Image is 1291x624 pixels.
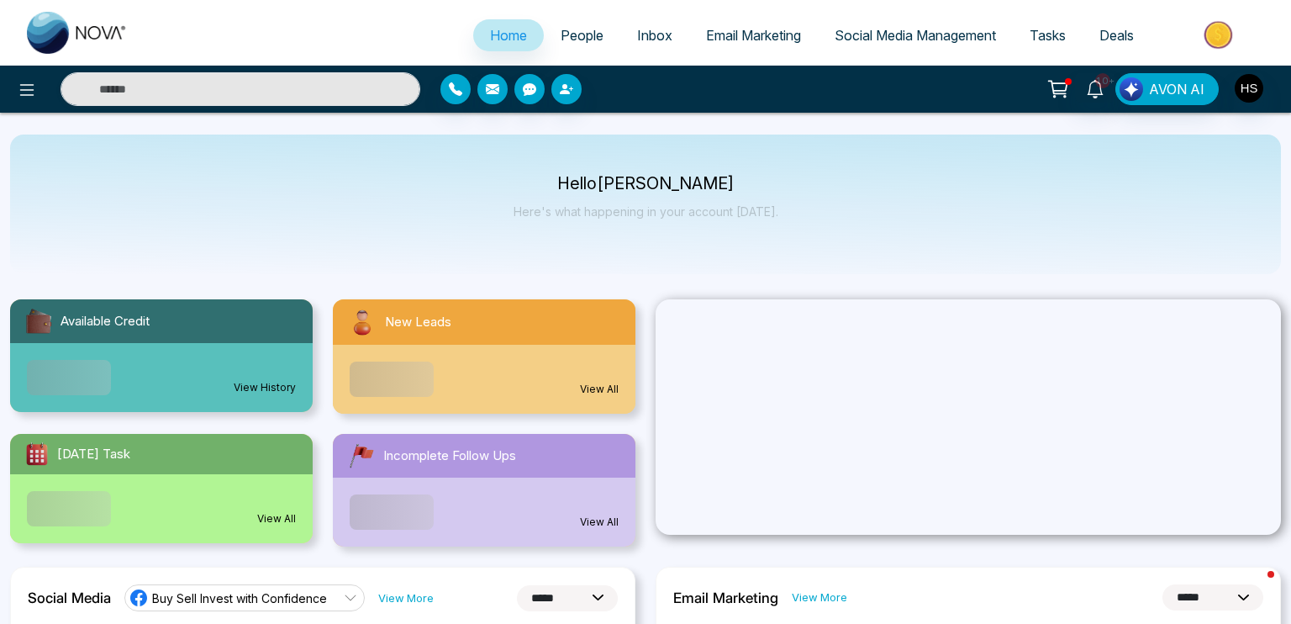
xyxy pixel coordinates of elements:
a: View All [580,515,619,530]
span: Social Media Management [835,27,996,44]
span: Tasks [1030,27,1066,44]
a: Email Marketing [689,19,818,51]
span: Buy Sell Invest with Confidence [152,590,327,606]
a: View History [234,380,296,395]
a: People [544,19,620,51]
img: followUps.svg [346,441,377,471]
img: newLeads.svg [346,306,378,338]
span: Inbox [637,27,672,44]
span: 10+ [1095,73,1110,88]
span: Incomplete Follow Ups [383,447,516,466]
span: Email Marketing [706,27,801,44]
p: Hello [PERSON_NAME] [514,177,778,191]
span: Home [490,27,527,44]
img: availableCredit.svg [24,306,54,336]
a: Inbox [620,19,689,51]
span: [DATE] Task [57,445,130,464]
iframe: Intercom live chat [1234,567,1274,607]
a: New LeadsView All [323,299,645,414]
a: Social Media Management [818,19,1013,51]
h2: Email Marketing [673,590,778,606]
span: AVON AI [1149,79,1204,99]
img: todayTask.svg [24,441,50,468]
img: Lead Flow [1120,77,1143,101]
span: Available Credit [61,312,150,331]
span: People [561,27,603,44]
span: New Leads [385,313,451,332]
a: View All [257,511,296,526]
a: Deals [1083,19,1151,51]
a: Home [473,19,544,51]
img: Nova CRM Logo [27,12,128,54]
span: Deals [1099,27,1134,44]
a: View More [378,590,434,606]
p: Here's what happening in your account [DATE]. [514,204,778,219]
a: Incomplete Follow UpsView All [323,434,645,547]
h2: Social Media [28,590,111,606]
button: AVON AI [1115,73,1219,105]
a: View More [792,590,847,605]
a: View All [580,382,619,397]
img: Market-place.gif [1159,16,1281,54]
a: 10+ [1075,73,1115,103]
a: Tasks [1013,19,1083,51]
img: User Avatar [1235,74,1263,103]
